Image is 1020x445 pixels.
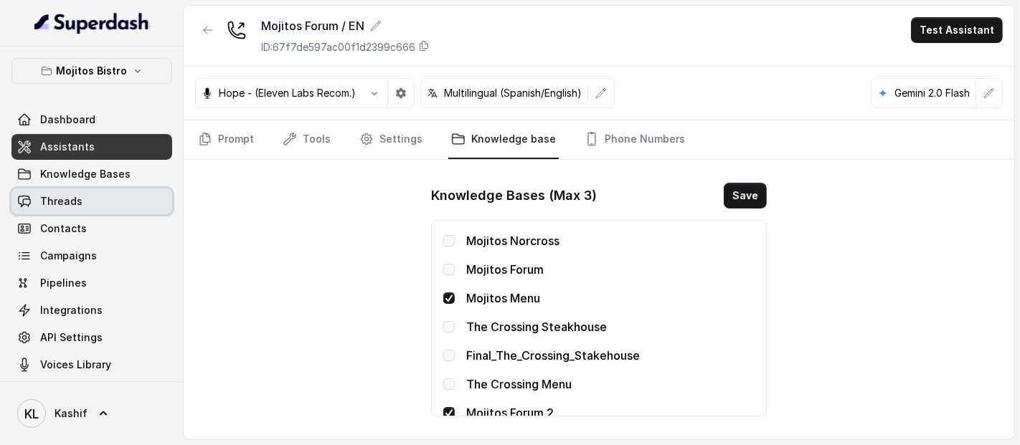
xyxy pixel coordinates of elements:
a: Tools [280,120,334,159]
span: Contacts [40,221,87,236]
p: Mojitos Menu [466,290,755,307]
text: KL [24,406,39,421]
a: Assistants [11,134,172,160]
p: Final_The_Crossing_Stakehouse [466,347,755,364]
span: Integrations [40,303,103,317]
a: Settings [356,120,425,159]
a: Voices Library [11,352,172,378]
nav: Tabs [195,120,1003,159]
a: Prompt [195,120,257,159]
a: Knowledge Bases [11,161,172,187]
a: Threads [11,188,172,214]
img: light.svg [34,11,150,34]
a: Integrations [11,297,172,323]
p: Mojitos Forum [466,261,755,278]
a: Knowledge base [448,120,559,159]
span: Voices Library [40,358,111,372]
h1: Knowledge Bases (Max 3) [431,184,597,207]
span: API Settings [40,330,103,345]
a: Kashif [11,393,172,434]
div: Mojitos Forum / EN [261,17,430,34]
span: Dashboard [40,113,95,127]
button: Test Assistant [911,17,1003,43]
a: Dashboard [11,107,172,133]
p: Hope - (Eleven Labs Recom.) [219,86,356,100]
svg: google logo [877,87,889,99]
p: ID: 67f7de597ac00f1d2399c666 [261,40,415,54]
span: Campaigns [40,249,97,263]
p: Gemini 2.0 Flash [894,86,970,100]
p: Mojitos Norcross [466,232,755,249]
p: The Crossing Menu [466,375,755,393]
p: Mojitos Bistro [57,62,128,80]
a: Phone Numbers [582,120,688,159]
p: Mojitos Forum 2 [466,404,755,421]
span: Knowledge Bases [40,167,131,181]
p: The Crossing Steakhouse [466,318,755,335]
span: Kashif [55,406,88,421]
span: Pipelines [40,276,87,290]
button: Save [724,183,767,209]
a: Campaigns [11,243,172,269]
span: Threads [40,194,82,209]
a: API Settings [11,325,172,350]
span: Assistants [40,140,95,154]
a: Contacts [11,216,172,241]
button: Mojitos Bistro [11,58,172,84]
a: Pipelines [11,270,172,296]
p: Multilingual (Spanish/English) [444,86,582,100]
